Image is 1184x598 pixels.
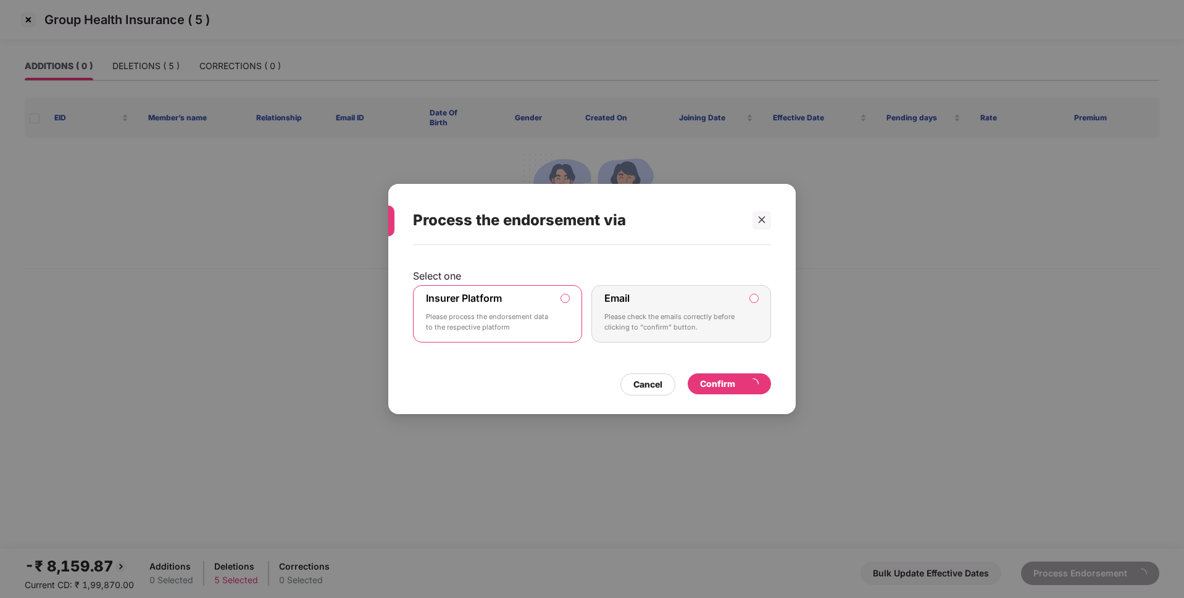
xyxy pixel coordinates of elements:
label: Insurer Platform [426,292,502,304]
span: close [757,215,766,224]
p: Please check the emails correctly before clicking to “confirm” button. [604,312,741,333]
div: Cancel [633,378,662,391]
div: Process the endorsement via [413,196,741,244]
p: Please process the endorsement data to the respective platform [426,312,552,333]
p: Select one [413,270,771,282]
div: Confirm [700,377,759,391]
span: loading [748,378,759,389]
label: Email [604,292,630,304]
input: EmailPlease check the emails correctly before clicking to “confirm” button. [750,294,758,302]
input: Insurer PlatformPlease process the endorsement data to the respective platform [561,294,569,302]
